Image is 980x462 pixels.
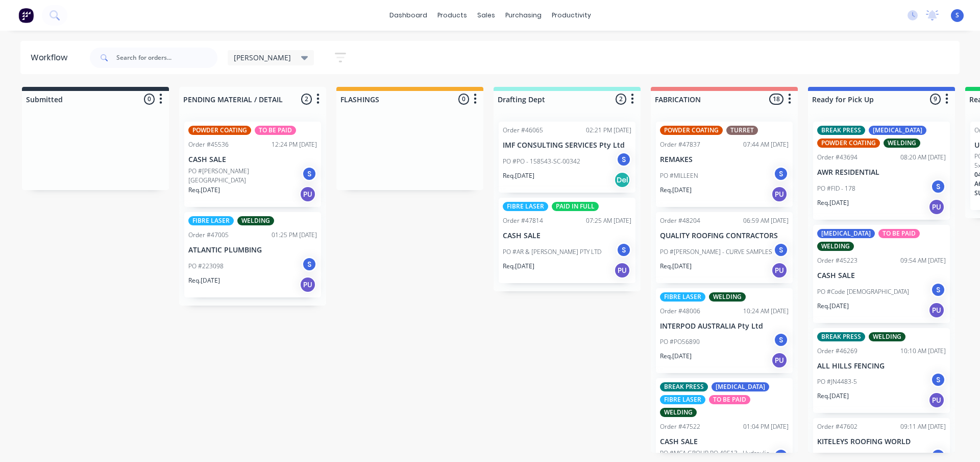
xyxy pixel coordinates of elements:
p: PO #PO - 158543-SC-00342 [503,157,580,166]
div: [MEDICAL_DATA] [712,382,769,391]
div: BREAK PRESS [817,332,865,341]
p: Req. [DATE] [660,352,692,361]
div: FIBRE LASER [188,216,234,225]
div: purchasing [500,8,547,23]
div: PU [928,392,945,408]
div: POWDER COATINGTURRETOrder #4783707:44 AM [DATE]REMAKESPO #MILLEENSReq.[DATE]PU [656,122,793,207]
div: Order #47837 [660,140,700,149]
div: Order #47814 [503,216,543,225]
div: productivity [547,8,596,23]
div: S [773,166,789,181]
div: 01:25 PM [DATE] [272,230,317,240]
div: Order #47005 [188,230,229,240]
div: S [773,242,789,258]
div: Order #48204 [660,216,700,225]
p: PO #223098 [188,262,224,271]
p: PO #PO56890 [660,337,700,346]
div: [MEDICAL_DATA]TO BE PAIDWELDINGOrder #4522309:54 AM [DATE]CASH SALEPO #Code [DEMOGRAPHIC_DATA]SRe... [813,225,950,323]
div: Order #45223 [817,256,857,265]
div: BREAK PRESS [817,126,865,135]
div: FIBRE LASER [503,202,548,211]
div: WELDING [709,292,746,302]
div: Order #47522 [660,422,700,431]
div: [MEDICAL_DATA] [817,229,875,238]
div: TO BE PAID [709,395,750,404]
div: FIBRE LASER [660,292,705,302]
div: Workflow [31,52,72,64]
div: Del [614,172,630,188]
div: BREAK PRESS[MEDICAL_DATA]POWDER COATINGWELDINGOrder #4369408:20 AM [DATE]AWR RESIDENTIALPO #FID -... [813,122,950,220]
div: Order #48006 [660,307,700,316]
div: WELDING [884,138,920,148]
p: REMAKES [660,155,789,164]
p: Req. [DATE] [660,186,692,195]
div: FIBRE LASER [660,395,705,404]
div: S [930,372,946,387]
p: CASH SALE [503,232,631,240]
div: Order #45536 [188,140,229,149]
div: S [930,282,946,297]
div: products [432,8,472,23]
p: Req. [DATE] [817,391,849,401]
p: AWR RESIDENTIAL [817,168,946,177]
div: 10:24 AM [DATE] [743,307,789,316]
p: PO #Code [DEMOGRAPHIC_DATA] [817,287,909,296]
p: KITELEYS ROOFING WORLD [817,437,946,446]
p: Req. [DATE] [817,302,849,311]
p: Req. [DATE] [503,171,534,180]
div: 10:10 AM [DATE] [900,346,946,356]
p: PO #JN4483-5 [817,377,857,386]
div: 12:24 PM [DATE] [272,140,317,149]
a: dashboard [384,8,432,23]
div: 08:20 AM [DATE] [900,153,946,162]
div: PU [300,186,316,202]
div: 06:59 AM [DATE] [743,216,789,225]
div: Order #46065 [503,126,543,135]
p: CASH SALE [660,437,789,446]
p: PO #MILLEEN [660,171,698,180]
div: Order #43694 [817,153,857,162]
p: ATLANTIC PLUMBING [188,246,317,255]
div: POWDER COATING [188,126,251,135]
div: S [302,166,317,181]
p: CASH SALE [817,271,946,280]
p: CASH SALE [188,155,317,164]
div: 09:54 AM [DATE] [900,256,946,265]
p: PO #[PERSON_NAME][GEOGRAPHIC_DATA] [188,167,302,185]
div: S [773,332,789,348]
p: Req. [DATE] [188,186,220,195]
div: Order #4606502:21 PM [DATE]IMF CONSULTING SERVICES Pty LtdPO #PO - 158543-SC-00342SReq.[DATE]Del [499,122,635,193]
div: S [616,242,631,258]
div: POWDER COATINGTO BE PAIDOrder #4553612:24 PM [DATE]CASH SALEPO #[PERSON_NAME][GEOGRAPHIC_DATA]SRe... [184,122,321,207]
div: Order #4820406:59 AM [DATE]QUALITY ROOFING CONTRACTORSPO #[PERSON_NAME] - CURVE SAMPLESSReq.[DATE]PU [656,212,793,283]
div: [MEDICAL_DATA] [869,126,926,135]
p: PO #FID - 178 [817,184,855,193]
div: PAID IN FULL [552,202,599,211]
div: TURRET [726,126,758,135]
div: POWDER COATING [817,138,880,148]
p: Req. [DATE] [503,262,534,271]
div: PU [771,352,788,368]
p: PO #[PERSON_NAME] - CURVE SAMPLES [660,247,772,257]
div: 02:21 PM [DATE] [586,126,631,135]
input: Search for orders... [116,48,217,68]
p: IMF CONSULTING SERVICES Pty Ltd [503,141,631,150]
div: WELDING [660,408,697,417]
p: PO #AR & [PERSON_NAME] PTY LTD [503,247,601,257]
div: Order #46269 [817,346,857,356]
div: PU [614,262,630,279]
p: Req. [DATE] [817,198,849,207]
div: Order #47602 [817,422,857,431]
div: PU [928,302,945,318]
div: sales [472,8,500,23]
p: QUALITY ROOFING CONTRACTORS [660,232,789,240]
div: S [302,257,317,272]
div: FIBRE LASERWELDINGOrder #4700501:25 PM [DATE]ATLANTIC PLUMBINGPO #223098SReq.[DATE]PU [184,212,321,297]
div: S [616,152,631,167]
p: Req. [DATE] [660,262,692,271]
div: FIBRE LASERPAID IN FULLOrder #4781407:25 AM [DATE]CASH SALEPO #AR & [PERSON_NAME] PTY LTDSReq.[DA... [499,198,635,283]
div: PU [300,276,316,293]
div: WELDING [817,242,854,251]
img: Factory [18,8,34,23]
div: PU [928,199,945,215]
